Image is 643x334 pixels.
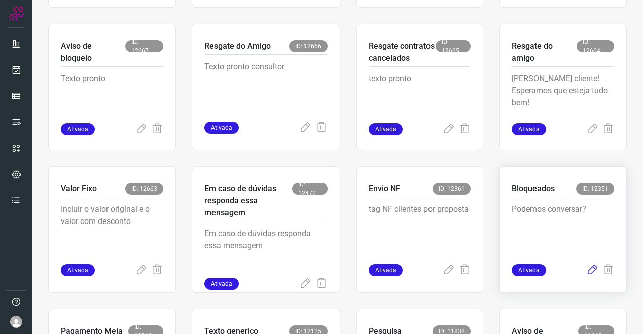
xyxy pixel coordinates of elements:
[289,40,328,52] span: ID: 12666
[512,183,555,195] p: Bloqueados
[204,40,271,52] p: Resgate do Amigo
[125,40,163,52] span: ID: 12667
[369,183,400,195] p: Envio NF
[61,264,95,276] span: Ativada
[204,183,292,219] p: Em caso de dúvidas responda essa mensagem
[369,73,471,123] p: texto pronto
[204,122,239,134] span: Ativada
[9,6,24,21] img: Logo
[512,40,576,64] p: Resgate do amigo
[369,123,403,135] span: Ativada
[61,203,163,254] p: Incluir o valor original e o valor com desconto
[577,40,614,52] span: ID: 12664
[204,61,328,111] p: Texto pronto consultor
[512,123,546,135] span: Ativada
[204,278,239,290] span: Ativada
[292,183,328,195] span: ID: 12472
[369,40,436,64] p: Resgate contratos cancelados
[204,228,328,278] p: Em caso de dúvidas responda essa mensagem
[512,264,546,276] span: Ativada
[433,183,471,195] span: ID: 12361
[369,203,471,254] p: tag NF clientes por proposta
[10,316,22,328] img: avatar-user-boy.jpg
[61,73,163,123] p: Texto pronto
[61,183,97,195] p: Valor Fixo
[436,40,471,52] span: ID: 12665
[512,73,614,123] p: [PERSON_NAME] cliente! Esperamos que esteja tudo bem!
[576,183,614,195] span: ID: 12351
[512,203,614,254] p: Podemos conversar?
[61,123,95,135] span: Ativada
[369,264,403,276] span: Ativada
[61,40,125,64] p: Aviso de bloqueio
[125,183,163,195] span: ID: 12663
